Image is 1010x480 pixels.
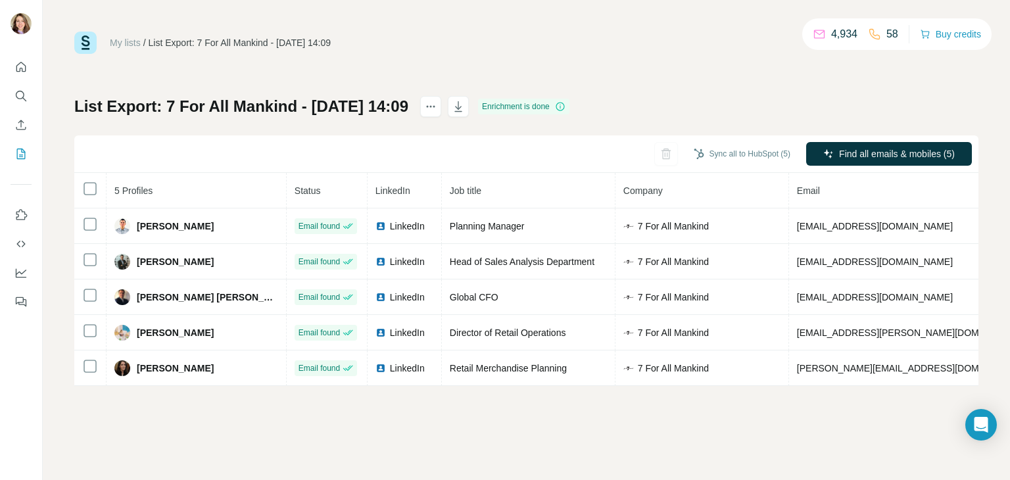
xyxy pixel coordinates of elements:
span: [EMAIL_ADDRESS][DOMAIN_NAME] [797,292,953,302]
img: Avatar [114,360,130,376]
p: 58 [886,26,898,42]
img: company-logo [623,327,634,338]
img: Avatar [114,218,130,234]
span: [PERSON_NAME] [137,362,214,375]
button: Feedback [11,290,32,314]
span: [PERSON_NAME] [137,326,214,339]
button: Dashboard [11,261,32,285]
span: [PERSON_NAME] [137,220,214,233]
span: [EMAIL_ADDRESS][DOMAIN_NAME] [797,221,953,231]
span: Email [797,185,820,196]
span: Company [623,185,663,196]
span: 7 For All Mankind [638,291,709,304]
div: List Export: 7 For All Mankind - [DATE] 14:09 [149,36,331,49]
span: LinkedIn [390,220,425,233]
span: 7 For All Mankind [638,220,709,233]
button: Sync all to HubSpot (5) [685,144,800,164]
button: actions [420,96,441,117]
button: Use Surfe on LinkedIn [11,203,32,227]
button: Find all emails & mobiles (5) [806,142,972,166]
img: company-logo [623,256,634,267]
span: Head of Sales Analysis Department [450,256,594,267]
button: Buy credits [920,25,981,43]
img: LinkedIn logo [375,221,386,231]
img: Surfe Logo [74,32,97,54]
span: LinkedIn [375,185,410,196]
a: My lists [110,37,141,48]
img: Avatar [114,325,130,341]
img: LinkedIn logo [375,327,386,338]
span: 7 For All Mankind [638,326,709,339]
button: My lists [11,142,32,166]
img: LinkedIn logo [375,256,386,267]
button: Enrich CSV [11,113,32,137]
span: Planning Manager [450,221,525,231]
img: company-logo [623,363,634,373]
span: Email found [299,327,340,339]
span: Retail Merchandise Planning [450,363,567,373]
span: 7 For All Mankind [638,362,709,375]
img: company-logo [623,292,634,302]
h1: List Export: 7 For All Mankind - [DATE] 14:09 [74,96,408,117]
span: [PERSON_NAME] [137,255,214,268]
span: Global CFO [450,292,498,302]
div: Open Intercom Messenger [965,409,997,441]
span: Email found [299,256,340,268]
span: [EMAIL_ADDRESS][DOMAIN_NAME] [797,256,953,267]
p: 4,934 [831,26,857,42]
img: Avatar [11,13,32,34]
button: Quick start [11,55,32,79]
div: Enrichment is done [478,99,569,114]
span: [PERSON_NAME] [PERSON_NAME] [137,291,278,304]
span: Status [295,185,321,196]
img: Avatar [114,289,130,305]
span: Find all emails & mobiles (5) [839,147,955,160]
button: Use Surfe API [11,232,32,256]
img: LinkedIn logo [375,363,386,373]
img: Avatar [114,254,130,270]
img: LinkedIn logo [375,292,386,302]
span: Email found [299,362,340,374]
span: 5 Profiles [114,185,153,196]
button: Search [11,84,32,108]
span: LinkedIn [390,255,425,268]
span: Email found [299,220,340,232]
img: company-logo [623,221,634,231]
span: LinkedIn [390,291,425,304]
span: Director of Retail Operations [450,327,566,338]
span: LinkedIn [390,326,425,339]
span: Email found [299,291,340,303]
span: LinkedIn [390,362,425,375]
li: / [143,36,146,49]
span: Job title [450,185,481,196]
span: 7 For All Mankind [638,255,709,268]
